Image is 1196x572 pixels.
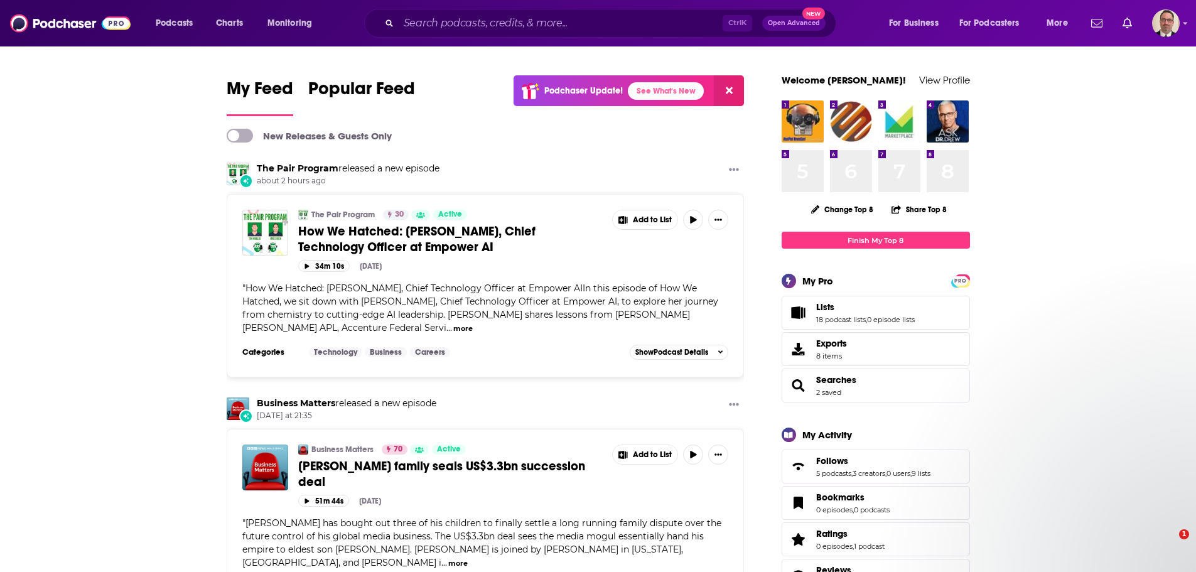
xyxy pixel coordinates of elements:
a: 70 [382,445,407,455]
a: Bookmarks [816,492,890,503]
img: Podchaser - Follow, Share and Rate Podcasts [10,11,131,35]
a: Business Matters [227,397,249,420]
span: Exports [786,340,811,358]
button: Change Top 8 [804,202,881,217]
h3: released a new episode [257,163,439,175]
a: New Releases & Guests Only [227,129,392,143]
button: Show More Button [708,445,728,465]
input: Search podcasts, credits, & more... [399,13,723,33]
a: Ratings [816,528,885,539]
div: Search podcasts, credits, & more... [376,9,848,38]
span: , [885,469,886,478]
button: Show More Button [613,445,678,464]
span: Searches [782,369,970,402]
div: My Pro [802,275,833,287]
span: Lists [816,301,834,313]
img: The Pair Program [227,163,249,185]
div: My Activity [802,429,852,441]
span: , [853,505,854,514]
div: New Episode [239,174,253,188]
a: Business Matters [257,397,335,409]
a: Finish My Top 8 [782,232,970,249]
button: Show More Button [724,397,744,413]
span: [DATE] at 21:35 [257,411,436,421]
span: Show Podcast Details [635,348,708,357]
a: Show notifications dropdown [1118,13,1137,34]
a: PRO [953,276,968,285]
div: New Episode [239,409,253,423]
img: Reel Pod News Cast™ with Levon Putney [782,100,824,143]
a: Business [365,347,407,357]
p: Podchaser Update! [544,85,623,96]
span: about 2 hours ago [257,176,439,186]
a: 5 podcasts [816,469,851,478]
a: Active [433,210,467,220]
span: ... [441,557,447,568]
a: Active [432,445,466,455]
img: The Pair Program [298,210,308,220]
span: Lists [782,296,970,330]
a: Show notifications dropdown [1086,13,1107,34]
button: Show More Button [708,210,728,230]
span: " [242,283,718,333]
span: Bookmarks [782,486,970,520]
span: , [866,315,867,324]
a: 1 podcast [854,542,885,551]
a: 2 saved [816,388,841,397]
a: Follows [786,458,811,475]
div: [DATE] [360,262,382,271]
a: Business Matters [298,445,308,455]
a: Searches [786,377,811,394]
span: Follows [816,455,848,467]
img: Murdoch family seals US$3.3bn succession deal [242,445,288,490]
a: Exports [782,332,970,366]
button: open menu [259,13,328,33]
span: Active [437,443,461,456]
button: Show More Button [613,210,678,229]
a: Careers [410,347,450,357]
h3: Categories [242,347,299,357]
a: 0 episodes [816,542,853,551]
span: , [910,469,912,478]
span: , [853,542,854,551]
button: Show profile menu [1152,9,1180,37]
span: Podcasts [156,14,193,32]
a: Technology [309,347,362,357]
span: Follows [782,450,970,483]
a: Bookmarks [786,494,811,512]
a: [PERSON_NAME] family seals US$3.3bn succession deal [298,458,603,490]
span: 30 [395,208,404,221]
span: New [802,8,825,19]
a: Popular Feed [308,78,415,116]
a: How We Hatched: [PERSON_NAME], Chief Technology Officer at Empower AI [298,224,603,255]
span: 70 [394,443,402,456]
a: Business Matters [311,445,374,455]
span: More [1047,14,1068,32]
img: How We Hatched: Jennifer Sample, Chief Technology Officer at Empower AI [242,210,288,256]
img: Rare Earth Exchanges [830,100,872,143]
span: Add to List [633,450,672,460]
a: 18 podcast lists [816,315,866,324]
span: [PERSON_NAME] has bought out three of his children to finally settle a long running family disput... [242,517,721,568]
button: Open AdvancedNew [762,16,826,31]
button: more [448,558,468,569]
button: more [453,323,473,334]
span: PRO [953,276,968,286]
img: Ask Dr. Drew [927,100,969,143]
a: Lists [816,301,915,313]
a: 0 podcasts [854,505,890,514]
span: How We Hatched: [PERSON_NAME], Chief Technology Officer at Empower AI [298,224,536,255]
span: For Podcasters [959,14,1020,32]
a: Charts [208,13,251,33]
span: ... [446,322,452,333]
span: Open Advanced [768,20,820,26]
a: My Feed [227,78,293,116]
span: For Business [889,14,939,32]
